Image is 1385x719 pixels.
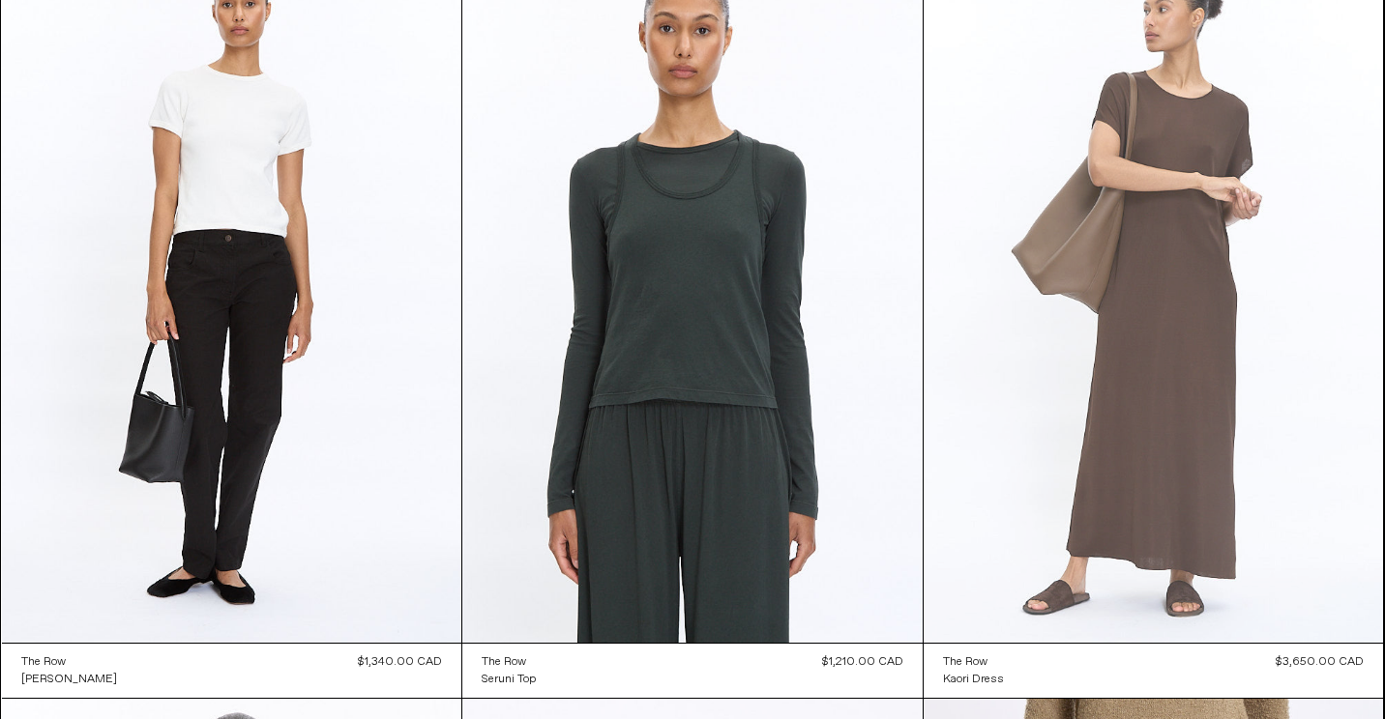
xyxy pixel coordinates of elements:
div: Seruni Top [482,672,536,688]
div: $1,210.00 CAD [822,653,903,671]
a: The Row [21,653,117,671]
div: $3,650.00 CAD [1276,653,1364,671]
div: The Row [21,654,66,671]
div: [PERSON_NAME] [21,672,117,688]
a: The Row [943,653,1004,671]
div: The Row [482,654,526,671]
a: Seruni Top [482,671,536,688]
div: The Row [943,654,987,671]
div: $1,340.00 CAD [358,653,442,671]
a: [PERSON_NAME] [21,671,117,688]
a: The Row [482,653,536,671]
div: Kaori Dress [943,672,1004,688]
a: Kaori Dress [943,671,1004,688]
